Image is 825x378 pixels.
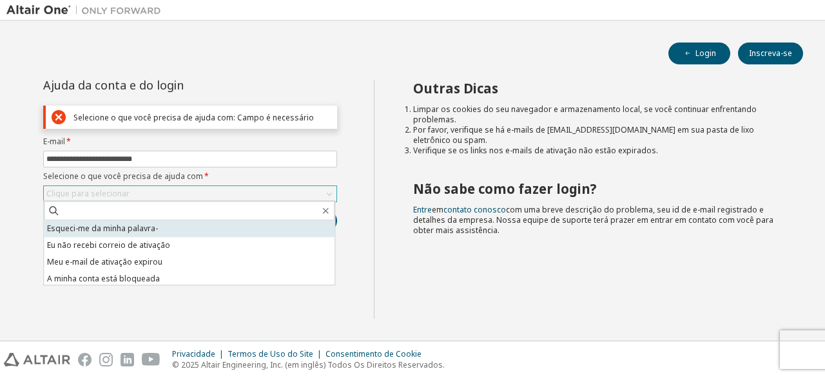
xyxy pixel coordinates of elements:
div: Selecione o que você precisa de ajuda com: Campo é necessário [73,113,331,122]
li: Esqueci-me da minha palavra- [44,220,335,237]
div: Termos de Uso do Site [228,349,325,359]
div: Clique para selecionar [44,186,336,202]
a: contato conosco [443,204,506,215]
h2: Outras Dicas [413,80,781,97]
a: Entre [413,204,432,215]
img: Altair Um [6,4,168,17]
span: em com uma breve descrição do problema, seu id de e-mail registrado e detalhes da empresa. Nossa ... [413,204,773,236]
img: instagram.svg [99,353,113,366]
li: Verifique se os links nos e-mails de ativação não estão expirados. [413,146,781,156]
img: altair_logo.svg [4,353,70,366]
img: youtube.svg [142,353,160,366]
li: Limpar os cookies do seu navegador e armazenamento local, se você continuar enfrentando problemas. [413,104,781,125]
div: Ajuda da conta e do login [43,80,278,90]
div: Privacidade [172,349,228,359]
label: E-mail [43,137,337,147]
li: Por favor, verifique se há e-mails de [EMAIL_ADDRESS][DOMAIN_NAME] em sua pasta de lixo eletrônic... [413,125,781,146]
button: Login [668,43,730,64]
div: Consentimento de Cookie [325,349,429,359]
div: Clique para selecionar [46,189,130,199]
img: facebook.svg [78,353,92,366]
img: linkedin.svg [121,353,134,366]
p: © 2025 Altair Engineering, Inc. (em inglês) Todos Os Direitos Reservados. [172,359,445,370]
label: Selecione o que você precisa de ajuda com [43,171,337,182]
button: Inscreva-se [738,43,803,64]
h2: Não sabe como fazer login? [413,180,781,197]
